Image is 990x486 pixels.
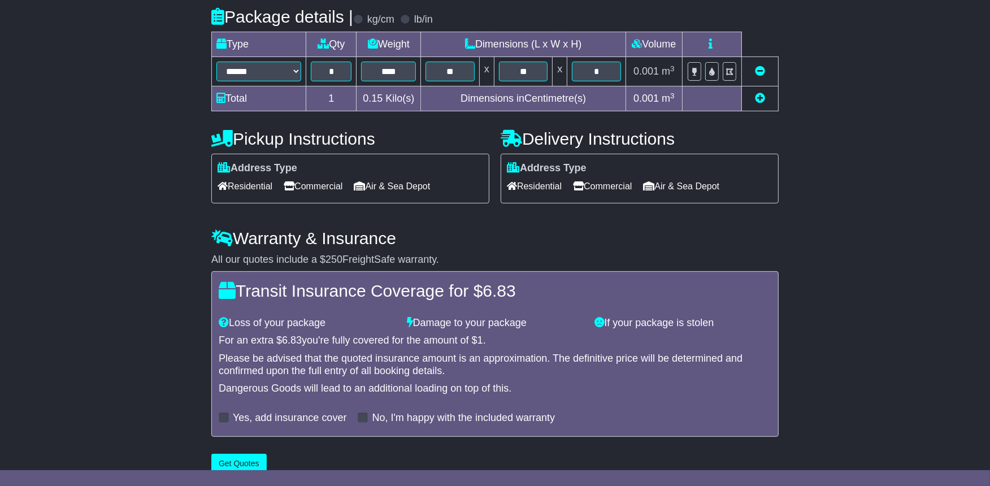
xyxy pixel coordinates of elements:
[501,129,779,148] h4: Delivery Instructions
[477,335,483,346] span: 1
[211,254,779,266] div: All our quotes include a $ FreightSafe warranty.
[670,92,675,100] sup: 3
[357,86,421,111] td: Kilo(s)
[211,7,353,26] h4: Package details |
[282,335,302,346] span: 6.83
[219,383,771,395] div: Dangerous Goods will lead to an additional loading on top of this.
[211,129,489,148] h4: Pickup Instructions
[421,32,626,57] td: Dimensions (L x W x H)
[507,162,587,175] label: Address Type
[219,353,771,377] div: Please be advised that the quoted insurance amount is an approximation. The definitive price will...
[670,64,675,73] sup: 3
[553,57,567,86] td: x
[213,317,401,329] div: Loss of your package
[662,66,675,77] span: m
[626,32,682,57] td: Volume
[354,177,431,195] span: Air & Sea Depot
[421,86,626,111] td: Dimensions in Centimetre(s)
[211,454,267,474] button: Get Quotes
[233,412,346,424] label: Yes, add insurance cover
[662,93,675,104] span: m
[211,229,779,248] h4: Warranty & Insurance
[219,335,771,347] div: For an extra $ you're fully covered for the amount of $ .
[284,177,342,195] span: Commercial
[306,32,357,57] td: Qty
[573,177,632,195] span: Commercial
[633,66,659,77] span: 0.001
[212,32,306,57] td: Type
[755,66,765,77] a: Remove this item
[219,281,771,300] h4: Transit Insurance Coverage for $
[372,412,555,424] label: No, I'm happy with the included warranty
[755,93,765,104] a: Add new item
[357,32,421,57] td: Weight
[633,93,659,104] span: 0.001
[363,93,383,104] span: 0.15
[401,317,589,329] div: Damage to your package
[306,86,357,111] td: 1
[212,86,306,111] td: Total
[507,177,562,195] span: Residential
[218,177,272,195] span: Residential
[589,317,777,329] div: If your package is stolen
[367,14,394,26] label: kg/cm
[325,254,342,265] span: 250
[644,177,720,195] span: Air & Sea Depot
[479,57,494,86] td: x
[414,14,433,26] label: lb/in
[483,281,515,300] span: 6.83
[218,162,297,175] label: Address Type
